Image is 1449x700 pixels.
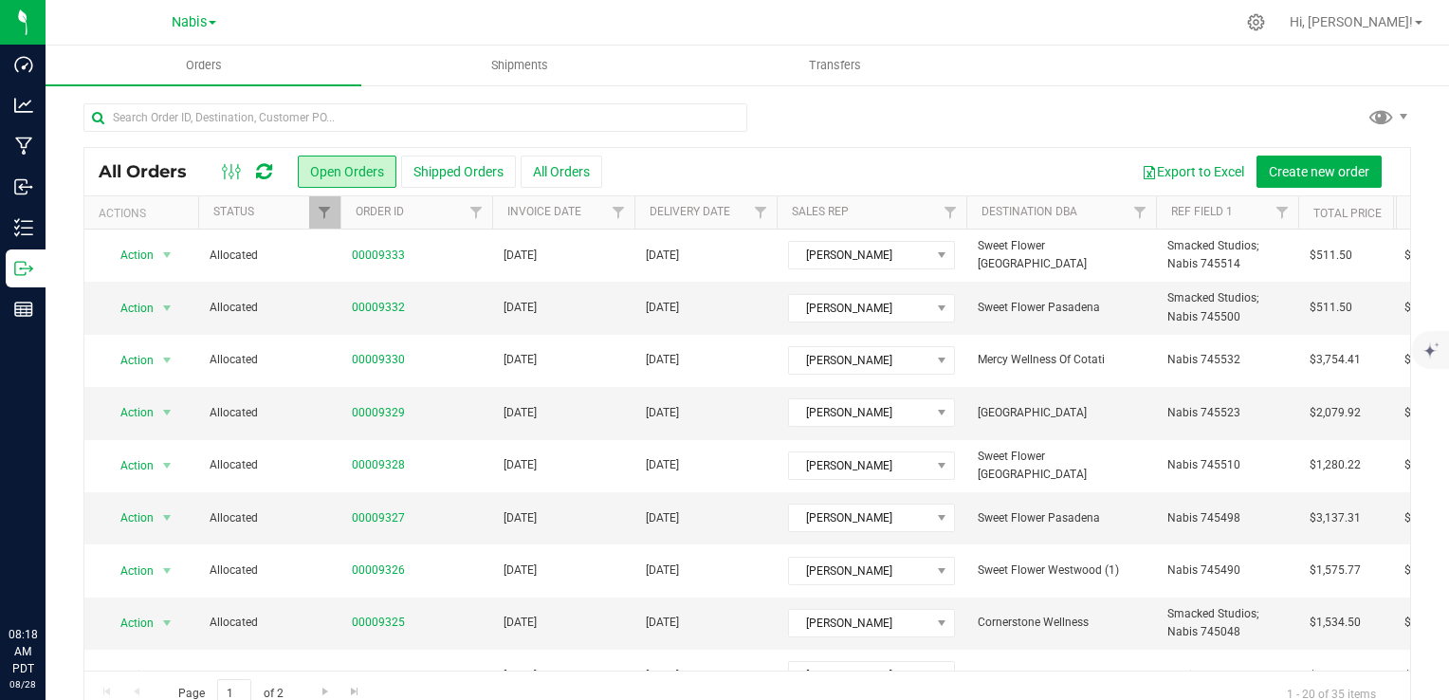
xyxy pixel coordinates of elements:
[646,667,679,685] span: [DATE]
[352,562,405,580] a: 00009326
[646,562,679,580] span: [DATE]
[103,610,155,636] span: Action
[156,505,179,531] span: select
[172,14,207,30] span: Nabis
[210,562,329,580] span: Allocated
[103,505,155,531] span: Action
[1310,404,1361,422] span: $2,079.92
[1129,156,1256,188] button: Export to Excel
[14,300,33,319] inline-svg: Reports
[1269,164,1369,179] span: Create new order
[103,558,155,584] span: Action
[352,299,405,317] a: 00009332
[466,57,574,74] span: Shipments
[1244,13,1268,31] div: Manage settings
[646,509,679,527] span: [DATE]
[646,351,679,369] span: [DATE]
[646,404,679,422] span: [DATE]
[210,247,329,265] span: Allocated
[1310,667,1361,685] span: $1,375.61
[210,509,329,527] span: Allocated
[14,218,33,237] inline-svg: Inventory
[352,509,405,527] a: 00009327
[210,614,329,632] span: Allocated
[1167,404,1240,422] span: Nabis 745523
[1310,562,1361,580] span: $1,575.77
[978,614,1145,632] span: Cornerstone Wellness
[14,137,33,156] inline-svg: Manufacturing
[1290,14,1413,29] span: Hi, [PERSON_NAME]!
[507,205,581,218] a: Invoice Date
[978,509,1145,527] span: Sweet Flower Pasadena
[1167,667,1240,685] span: Nabis 745041
[1167,289,1287,325] span: Smacked Studios; Nabis 745500
[603,196,634,229] a: Filter
[1404,299,1447,317] span: $511.50
[504,667,537,685] span: [DATE]
[352,667,405,685] a: 00009324
[504,351,537,369] span: [DATE]
[156,558,179,584] span: select
[646,614,679,632] span: [DATE]
[978,562,1145,580] span: Sweet Flower Westwood (1)
[156,242,179,268] span: select
[935,196,966,229] a: Filter
[646,299,679,317] span: [DATE]
[504,456,537,474] span: [DATE]
[46,46,361,85] a: Orders
[156,610,179,636] span: select
[14,96,33,115] inline-svg: Analytics
[1310,614,1361,632] span: $1,534.50
[352,351,405,369] a: 00009330
[789,610,930,636] span: [PERSON_NAME]
[361,46,677,85] a: Shipments
[1313,207,1382,220] a: Total Price
[650,205,730,218] a: Delivery Date
[103,347,155,374] span: Action
[981,205,1077,218] a: Destination DBA
[210,456,329,474] span: Allocated
[1167,605,1287,641] span: Smacked Studios; Nabis 745048
[14,55,33,74] inline-svg: Dashboard
[783,57,887,74] span: Transfers
[1167,562,1240,580] span: Nabis 745490
[14,177,33,196] inline-svg: Inbound
[156,399,179,426] span: select
[1167,456,1240,474] span: Nabis 745510
[521,156,602,188] button: All Orders
[352,404,405,422] a: 00009329
[677,46,993,85] a: Transfers
[978,448,1145,484] span: Sweet Flower [GEOGRAPHIC_DATA]
[56,545,79,568] iframe: Resource center unread badge
[461,196,492,229] a: Filter
[103,399,155,426] span: Action
[210,351,329,369] span: Allocated
[978,299,1145,317] span: Sweet Flower Pasadena
[103,452,155,479] span: Action
[99,161,206,182] span: All Orders
[156,295,179,322] span: select
[789,242,930,268] span: [PERSON_NAME]
[1310,299,1352,317] span: $511.50
[646,456,679,474] span: [DATE]
[9,677,37,691] p: 08/28
[789,399,930,426] span: [PERSON_NAME]
[1310,247,1352,265] span: $511.50
[210,299,329,317] span: Allocated
[1404,247,1447,265] span: $511.50
[1310,351,1361,369] span: $3,754.41
[1125,196,1156,229] a: Filter
[156,347,179,374] span: select
[978,237,1145,273] span: Sweet Flower [GEOGRAPHIC_DATA]
[789,347,930,374] span: [PERSON_NAME]
[352,247,405,265] a: 00009333
[1310,509,1361,527] span: $3,137.31
[978,404,1145,422] span: [GEOGRAPHIC_DATA]
[309,196,340,229] a: Filter
[352,614,405,632] a: 00009325
[789,505,930,531] span: [PERSON_NAME]
[9,626,37,677] p: 08:18 AM PDT
[789,295,930,322] span: [PERSON_NAME]
[504,247,537,265] span: [DATE]
[504,614,537,632] span: [DATE]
